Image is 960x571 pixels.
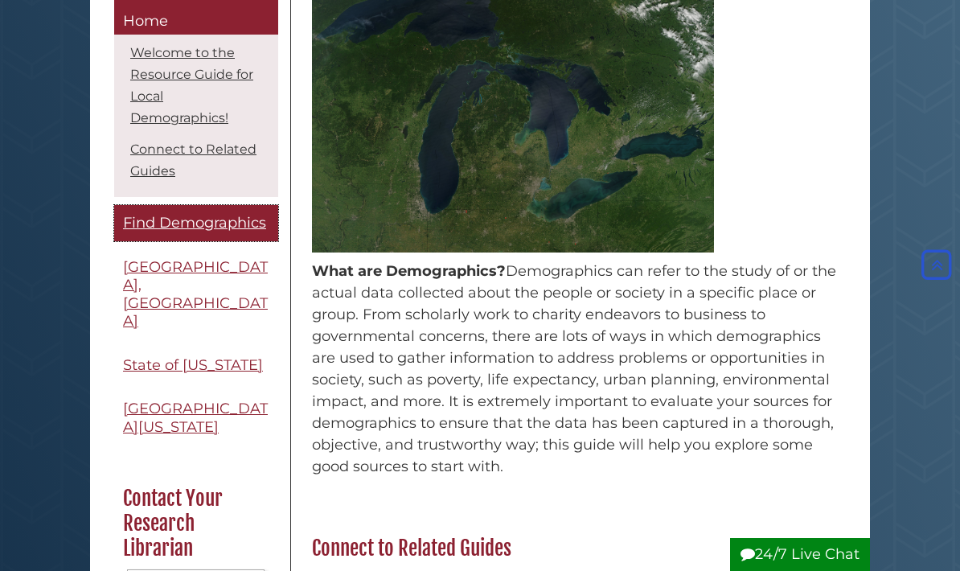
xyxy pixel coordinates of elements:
[123,258,268,331] span: [GEOGRAPHIC_DATA], [GEOGRAPHIC_DATA]
[114,347,278,384] a: State of [US_STATE]
[114,249,278,339] a: [GEOGRAPHIC_DATA], [GEOGRAPHIC_DATA]
[130,46,253,126] a: Welcome to the Resource Guide for Local Demographics!
[730,538,870,571] button: 24/7 Live Chat
[312,262,506,280] strong: What are Demographics?
[114,392,278,446] a: [GEOGRAPHIC_DATA][US_STATE]
[304,536,845,561] h2: Connect to Related Guides
[115,487,276,562] h2: Contact Your Research Librarian
[123,356,263,374] span: State of [US_STATE]
[123,215,266,232] span: Find Demographics
[130,142,256,179] a: Connect to Related Guides
[917,257,956,274] a: Back to Top
[312,261,837,478] p: Demographics can refer to the study of or the actual data collected about the people or society i...
[123,401,268,437] span: [GEOGRAPHIC_DATA][US_STATE]
[114,206,278,242] a: Find Demographics
[123,12,168,30] span: Home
